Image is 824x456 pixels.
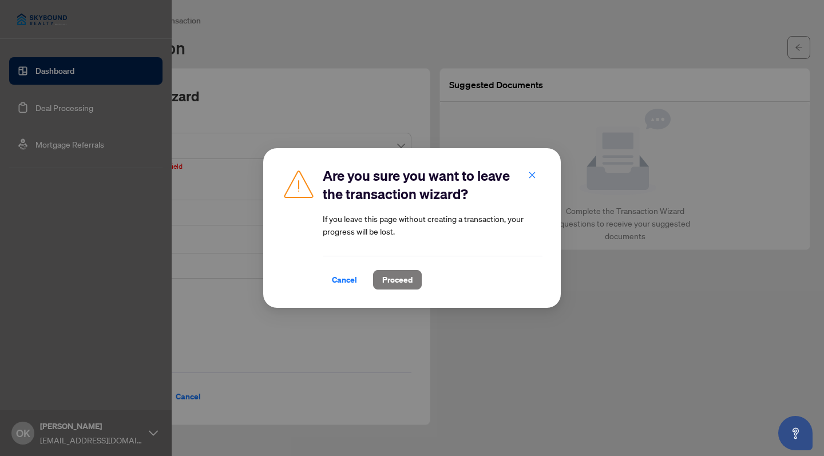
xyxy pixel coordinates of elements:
[373,270,422,290] button: Proceed
[382,271,413,289] span: Proceed
[323,166,542,203] h2: Are you sure you want to leave the transaction wizard?
[323,270,366,290] button: Cancel
[528,171,536,179] span: close
[332,271,357,289] span: Cancel
[323,212,542,237] article: If you leave this page without creating a transaction, your progress will be lost.
[778,416,813,450] button: Open asap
